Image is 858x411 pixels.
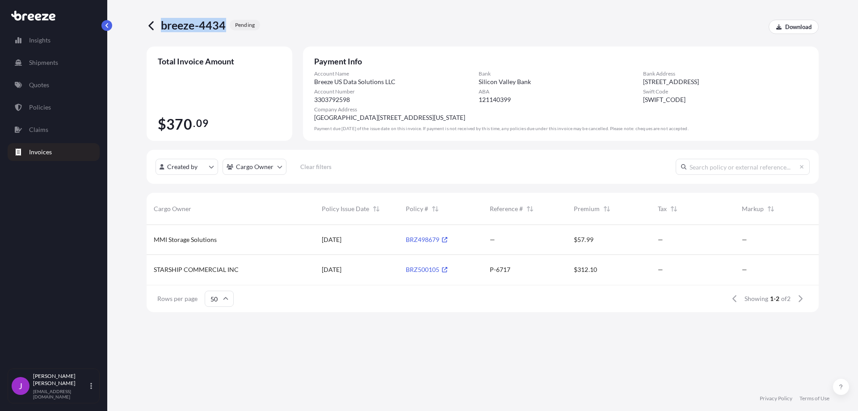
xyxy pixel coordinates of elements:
span: Account Name [314,70,479,77]
p: Download [785,22,812,31]
span: [STREET_ADDRESS] [643,77,699,86]
a: BRZ500105 [406,266,447,273]
div: Payment due [DATE] of the issue date on this invoice. If payment is not received by this time, an... [314,126,808,131]
span: Company Address [314,106,479,113]
span: Bank [479,70,643,77]
input: Search policy or external reference... [676,159,810,175]
span: $ [158,117,166,131]
span: Premium [574,204,600,213]
p: Clear filters [300,162,332,171]
span: 3303792598 [314,95,350,104]
a: Download [769,20,819,34]
span: — [742,235,747,244]
a: Quotes [8,76,100,94]
a: Insights [8,31,100,49]
span: $312.10 [574,265,597,274]
p: pending [235,21,255,29]
button: Clear filters [291,160,341,174]
span: [DATE] [322,235,341,244]
span: Cargo Owner [154,204,191,213]
span: MMI Storage Solutions [154,235,217,244]
button: Sort [525,203,535,214]
a: Invoices [8,143,100,161]
span: Tax [658,204,667,213]
span: Payment Info [314,56,808,67]
p: Cargo Owner [236,162,273,171]
span: Silicon Valley Bank [479,77,531,86]
span: Markup [742,204,764,213]
span: Swift Code [643,88,808,95]
a: Privacy Policy [760,395,792,402]
p: Invoices [29,148,52,157]
button: Sort [371,203,382,214]
span: ABA [479,88,643,95]
button: createdBy Filter options [156,159,218,175]
span: 121140399 [479,95,511,104]
span: Bank Address [643,70,808,77]
div: — [651,225,735,255]
div: — [651,255,735,285]
span: Policy Issue Date [322,204,369,213]
p: Insights [29,36,50,45]
span: $57.99 [574,235,593,244]
a: Policies [8,98,100,116]
span: 09 [196,120,208,127]
p: Quotes [29,81,49,89]
span: Policy # [406,204,428,213]
button: cargoOwner Filter options [223,159,286,175]
span: — [490,235,495,244]
span: J [19,381,22,390]
p: Created by [167,162,198,171]
span: Total Invoice Amount [158,56,281,67]
button: Sort [765,203,776,214]
span: of 2 [781,294,791,303]
a: Claims [8,121,100,139]
p: Claims [29,125,48,134]
span: [SWIFT_CODE] [643,95,686,104]
a: Terms of Use [799,395,829,402]
p: [EMAIL_ADDRESS][DOMAIN_NAME] [33,389,88,399]
a: BRZ498679 [406,236,447,243]
p: Policies [29,103,51,112]
span: 370 [166,117,192,131]
span: — [742,265,747,274]
p: Shipments [29,58,58,67]
button: Sort [601,203,612,214]
span: P-6717 [490,265,510,274]
button: Sort [430,203,441,214]
span: Showing [744,294,768,303]
span: STARSHIP COMMERCIAL INC [154,265,239,274]
span: [GEOGRAPHIC_DATA][STREET_ADDRESS][US_STATE] [314,113,465,122]
span: [DATE] [322,265,341,274]
span: Account Number [314,88,479,95]
span: 1-2 [770,294,779,303]
span: Rows per page [157,294,198,303]
span: Reference # [490,204,523,213]
p: [PERSON_NAME] [PERSON_NAME] [33,373,88,387]
span: . [193,120,195,127]
button: Sort [669,203,679,214]
span: breeze-4434 [161,18,226,32]
a: Shipments [8,54,100,72]
span: Breeze US Data Solutions LLC [314,77,395,86]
